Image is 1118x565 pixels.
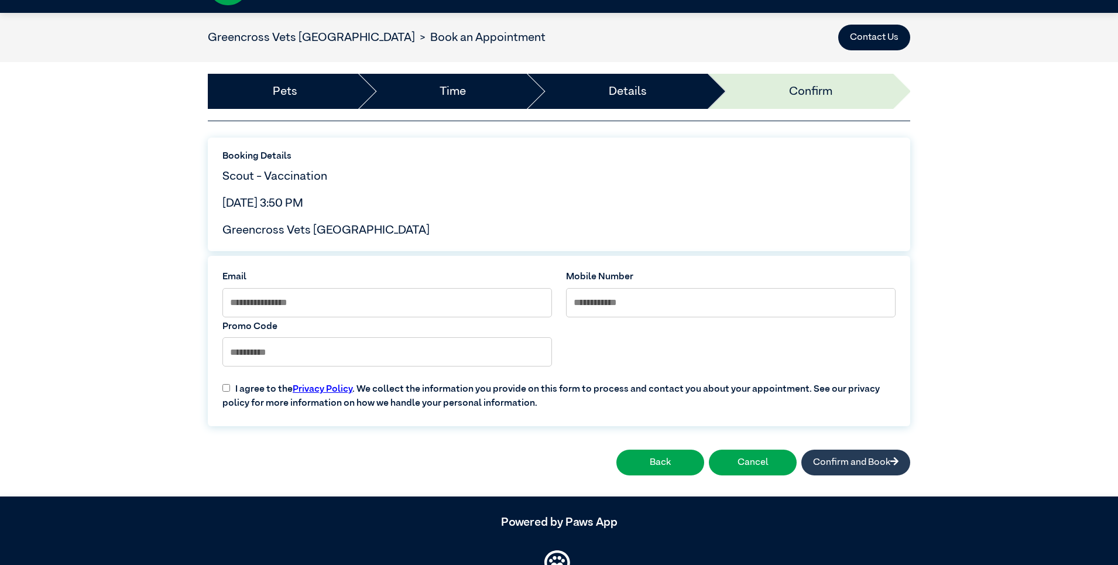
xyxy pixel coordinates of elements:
button: Back [616,450,704,475]
label: Booking Details [222,149,896,163]
span: [DATE] 3:50 PM [222,197,303,209]
label: Email [222,270,552,284]
button: Cancel [709,450,797,475]
nav: breadcrumb [208,29,546,46]
button: Contact Us [838,25,910,50]
label: I agree to the . We collect the information you provide on this form to process and contact you a... [215,373,903,410]
li: Book an Appointment [415,29,546,46]
input: I agree to thePrivacy Policy. We collect the information you provide on this form to process and ... [222,384,230,392]
a: Details [609,83,647,100]
span: Greencross Vets [GEOGRAPHIC_DATA] [222,224,430,236]
a: Time [440,83,466,100]
label: Promo Code [222,320,552,334]
button: Confirm and Book [801,450,910,475]
h5: Powered by Paws App [208,515,910,529]
label: Mobile Number [566,270,896,284]
a: Greencross Vets [GEOGRAPHIC_DATA] [208,32,415,43]
a: Pets [273,83,297,100]
span: Scout - Vaccination [222,170,327,182]
a: Privacy Policy [293,385,352,394]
